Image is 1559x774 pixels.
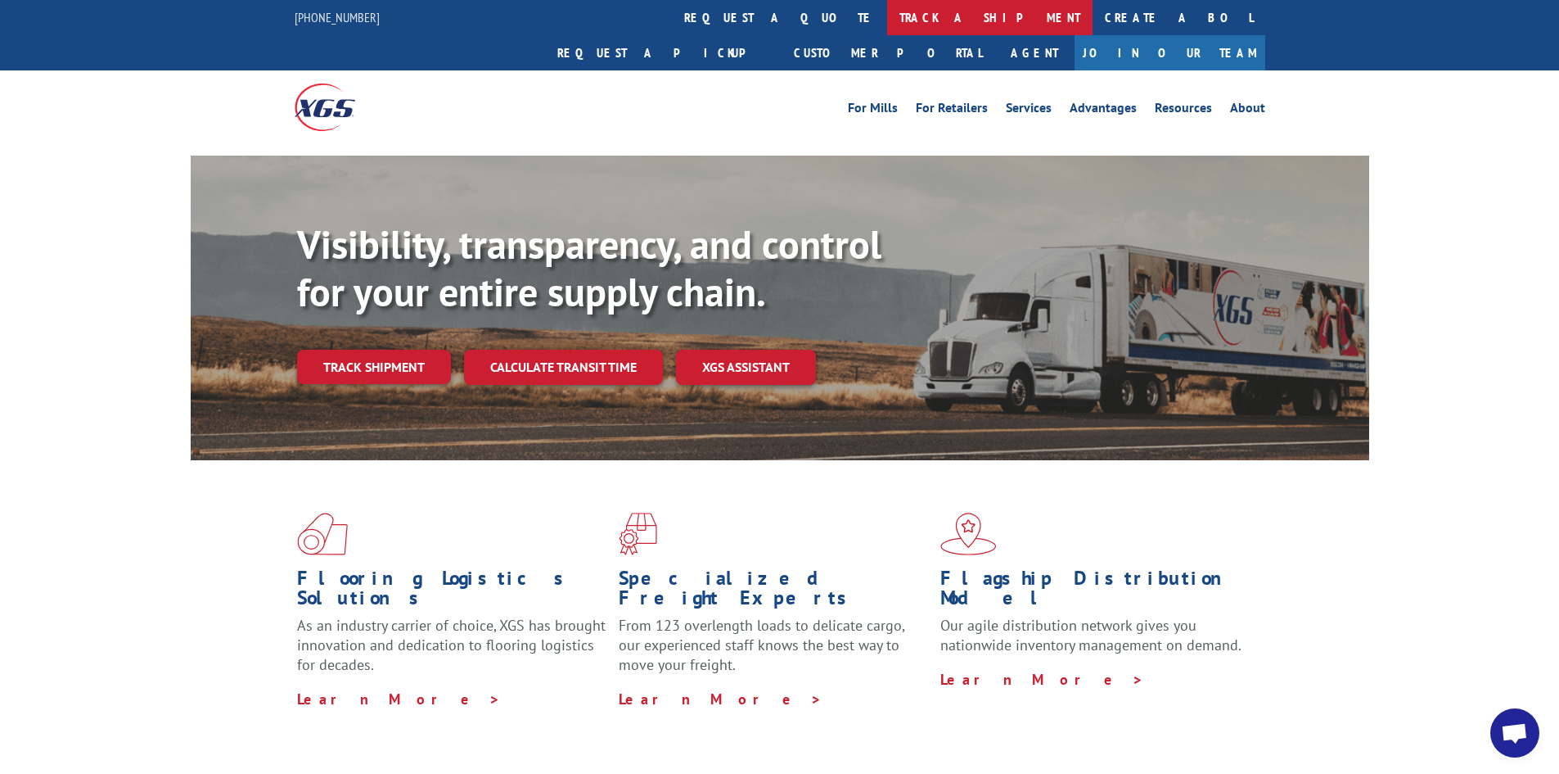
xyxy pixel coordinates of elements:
[297,350,451,384] a: Track shipment
[1075,35,1265,70] a: Join Our Team
[1490,708,1539,758] div: Open chat
[940,616,1241,654] span: Our agile distribution network gives you nationwide inventory management on demand.
[940,670,1144,689] a: Learn More >
[297,219,881,317] b: Visibility, transparency, and control for your entire supply chain.
[1070,102,1137,120] a: Advantages
[619,513,657,555] img: xgs-icon-focused-on-flooring-red
[297,568,606,616] h1: Flooring Logistics Solutions
[1230,102,1265,120] a: About
[1155,102,1212,120] a: Resources
[994,35,1075,70] a: Agent
[1006,102,1052,120] a: Services
[619,568,928,616] h1: Specialized Freight Experts
[464,350,663,385] a: Calculate transit time
[916,102,988,120] a: For Retailers
[297,616,606,674] span: As an industry carrier of choice, XGS has brought innovation and dedication to flooring logistics...
[848,102,898,120] a: For Mills
[940,568,1250,616] h1: Flagship Distribution Model
[297,690,501,708] a: Learn More >
[619,616,928,689] p: From 123 overlength loads to delicate cargo, our experienced staff knows the best way to move you...
[782,35,994,70] a: Customer Portal
[295,9,380,25] a: [PHONE_NUMBER]
[676,350,816,385] a: XGS ASSISTANT
[619,690,822,708] a: Learn More >
[297,513,348,555] img: xgs-icon-total-supply-chain-intelligence-red
[940,513,997,555] img: xgs-icon-flagship-distribution-model-red
[545,35,782,70] a: Request a pickup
